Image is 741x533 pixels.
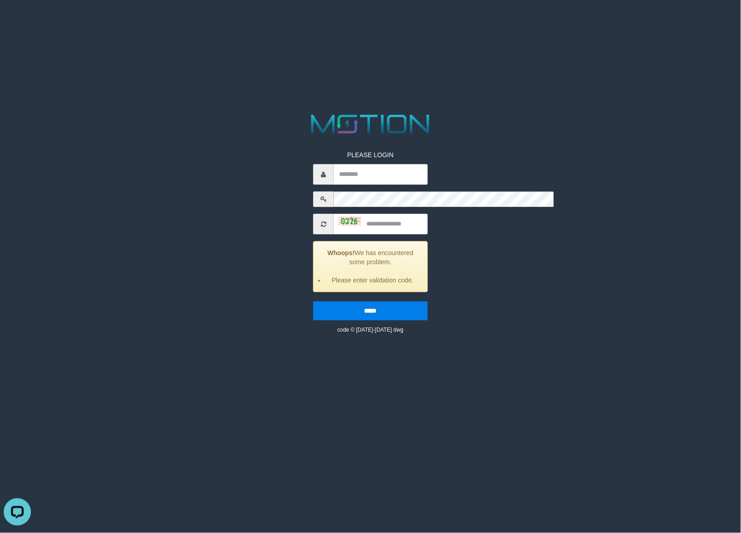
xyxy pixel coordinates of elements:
button: Open LiveChat chat widget [4,4,31,31]
strong: Whoops! [328,250,355,257]
li: Please enter validation code. [325,276,420,285]
small: code © [DATE]-[DATE] dwg [337,327,403,333]
img: captcha [338,217,361,226]
img: MOTION_logo.png [306,112,436,137]
div: We has encountered some problem. [313,241,427,292]
p: PLEASE LOGIN [313,151,427,160]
